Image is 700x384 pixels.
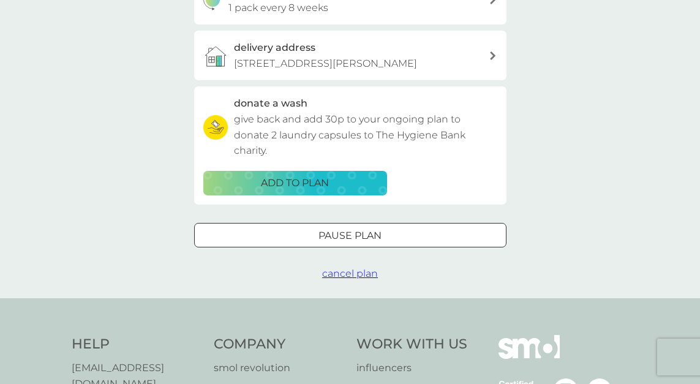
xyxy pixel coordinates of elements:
[356,360,467,376] a: influencers
[356,335,467,354] h4: Work With Us
[72,335,202,354] h4: Help
[214,360,344,376] a: smol revolution
[234,40,315,56] h3: delivery address
[499,335,560,377] img: smol
[234,56,417,72] p: [STREET_ADDRESS][PERSON_NAME]
[203,171,387,195] button: ADD TO PLAN
[318,228,382,244] p: Pause plan
[322,268,378,279] span: cancel plan
[322,266,378,282] button: cancel plan
[194,31,506,80] a: delivery address[STREET_ADDRESS][PERSON_NAME]
[194,223,506,247] button: Pause plan
[214,335,344,354] h4: Company
[261,175,329,191] p: ADD TO PLAN
[234,111,497,159] p: give back and add 30p to your ongoing plan to donate 2 laundry capsules to The Hygiene Bank charity.
[234,96,307,111] h3: donate a wash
